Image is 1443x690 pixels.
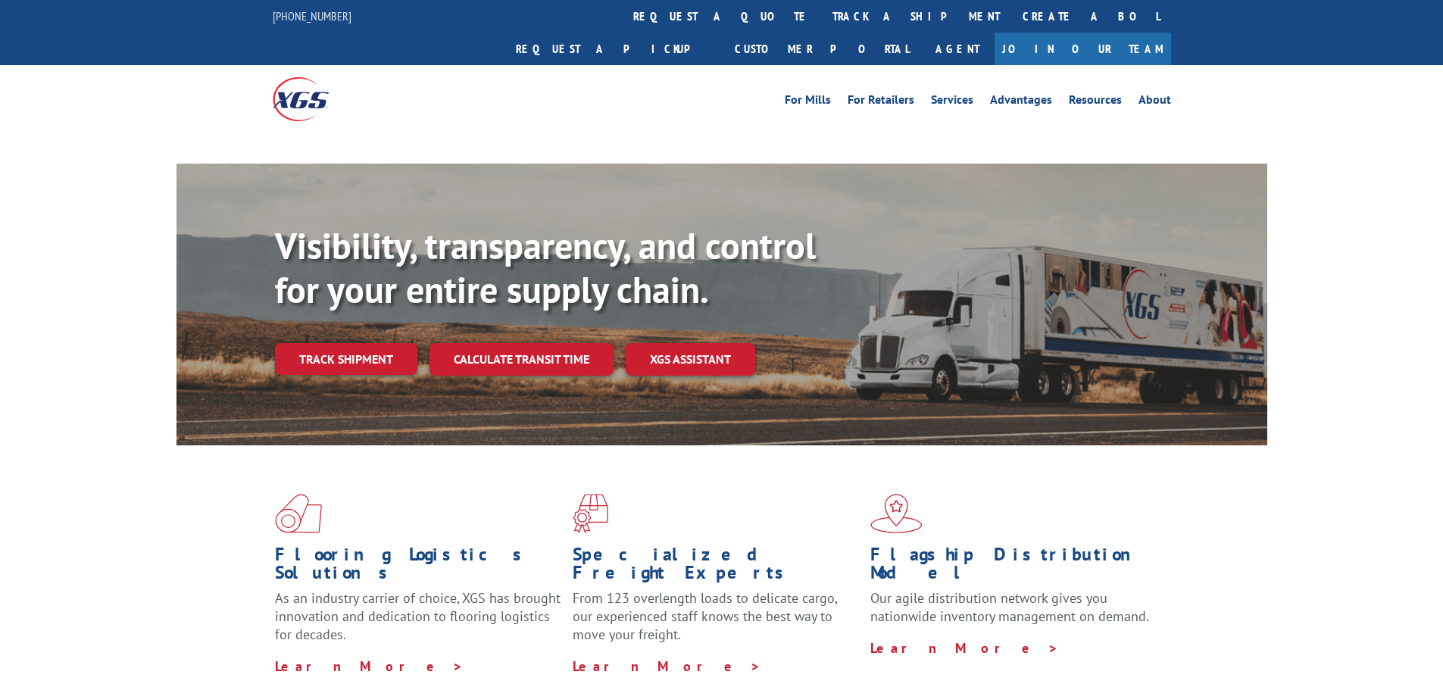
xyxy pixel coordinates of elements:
[275,343,417,375] a: Track shipment
[626,343,755,376] a: XGS ASSISTANT
[573,657,761,675] a: Learn More >
[870,589,1149,625] span: Our agile distribution network gives you nationwide inventory management on demand.
[870,639,1059,657] a: Learn More >
[870,545,1157,589] h1: Flagship Distribution Model
[573,589,859,657] p: From 123 overlength loads to delicate cargo, our experienced staff knows the best way to move you...
[920,33,995,65] a: Agent
[990,94,1052,111] a: Advantages
[1069,94,1122,111] a: Resources
[785,94,831,111] a: For Mills
[273,8,351,23] a: [PHONE_NUMBER]
[275,589,561,643] span: As an industry carrier of choice, XGS has brought innovation and dedication to flooring logistics...
[1138,94,1171,111] a: About
[870,494,923,533] img: xgs-icon-flagship-distribution-model-red
[995,33,1171,65] a: Join Our Team
[848,94,914,111] a: For Retailers
[573,545,859,589] h1: Specialized Freight Experts
[275,494,322,533] img: xgs-icon-total-supply-chain-intelligence-red
[429,343,614,376] a: Calculate transit time
[275,222,816,313] b: Visibility, transparency, and control for your entire supply chain.
[931,94,973,111] a: Services
[504,33,723,65] a: Request a pickup
[275,657,464,675] a: Learn More >
[723,33,920,65] a: Customer Portal
[275,545,561,589] h1: Flooring Logistics Solutions
[573,494,608,533] img: xgs-icon-focused-on-flooring-red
